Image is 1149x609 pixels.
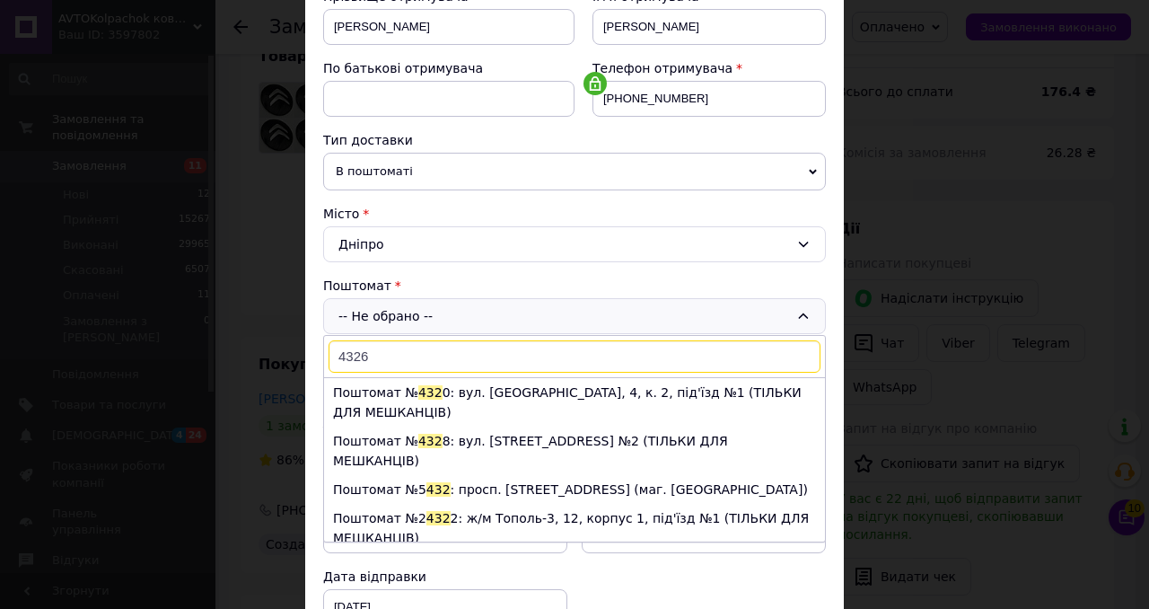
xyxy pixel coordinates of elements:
[323,298,826,334] div: -- Не обрано --
[592,61,732,75] span: Телефон отримувача
[323,133,413,147] span: Тип доставки
[426,482,451,497] span: 432
[323,277,826,295] div: Поштомат
[323,205,826,223] div: Місто
[323,226,826,262] div: Дніпро
[323,153,826,190] span: В поштоматі
[592,81,826,117] input: +380
[324,504,825,552] li: Поштомат №2 2: ж/м Тополь-3, 12, корпус 1, під'їзд №1 (ТІЛЬКИ ДЛЯ МЕШКАНЦІВ)
[329,340,820,373] input: Знайти
[323,61,483,75] span: По батькові отримувача
[324,427,825,475] li: Поштомат № 8: вул. [STREET_ADDRESS] №2 (ТІЛЬКИ ДЛЯ МЕШКАНЦІВ)
[324,475,825,504] li: Поштомат №5 : просп. [STREET_ADDRESS] (маг. [GEOGRAPHIC_DATA])
[418,385,443,400] span: 432
[324,378,825,427] li: Поштомат № 0: вул. [GEOGRAPHIC_DATA], 4, к. 2, під'їзд №1 (ТІЛЬКИ ДЛЯ МЕШКАНЦІВ)
[418,434,443,448] span: 432
[323,568,567,586] div: Дата відправки
[426,511,451,525] span: 432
